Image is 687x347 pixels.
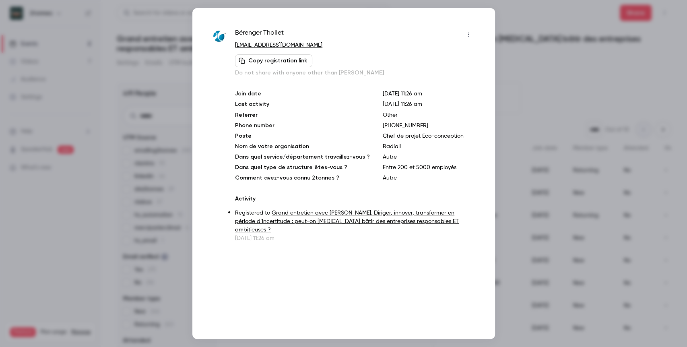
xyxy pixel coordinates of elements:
span: Bérenger Thollet [235,28,284,41]
p: Join date [235,90,370,98]
p: [PHONE_NUMBER] [383,122,475,130]
p: Autre [383,174,475,182]
p: Registered to [235,209,475,234]
p: [DATE] 11:26 am [383,90,475,98]
button: Copy registration link [235,54,312,67]
p: Autre [383,153,475,161]
p: Phone number [235,122,370,130]
a: Grand entretien avec [PERSON_NAME]. Diriger, innover, transformer en période d’incertitude : peut... [235,210,459,233]
p: Activity [235,195,475,203]
p: Last activity [235,100,370,109]
p: Dans quel type de structure êtes-vous ? [235,163,370,171]
a: [EMAIL_ADDRESS][DOMAIN_NAME] [235,42,322,48]
p: Chef de projet Eco-conception [383,132,475,140]
p: Comment avez-vous connu 2tonnes ? [235,174,370,182]
p: Dans quel service/département travaillez-vous ? [235,153,370,161]
p: Poste [235,132,370,140]
span: [DATE] 11:26 am [383,101,422,107]
p: [DATE] 11:26 am [235,234,475,242]
p: Nom de votre organisation [235,143,370,151]
p: Radiall [383,143,475,151]
p: Referrer [235,111,370,119]
img: radiall.com [212,29,227,44]
p: Entre 200 et 5000 employés [383,163,475,171]
p: Do not share with anyone other than [PERSON_NAME] [235,69,475,77]
p: Other [383,111,475,119]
